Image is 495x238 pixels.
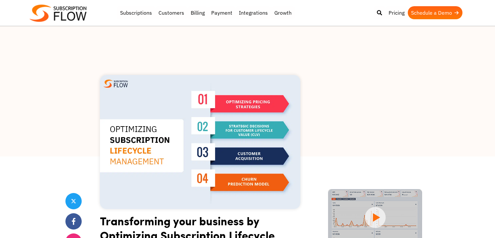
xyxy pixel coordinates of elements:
a: Integrations [236,6,271,19]
a: Growth [271,6,295,19]
img: Subscriptionflow [30,5,87,22]
a: Subscriptions [117,6,155,19]
a: Pricing [385,6,408,19]
a: Schedule a Demo [408,6,462,19]
a: Billing [187,6,208,19]
a: Payment [208,6,236,19]
a: Customers [155,6,187,19]
img: Subscription-Lifecycle-Management [100,75,300,209]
